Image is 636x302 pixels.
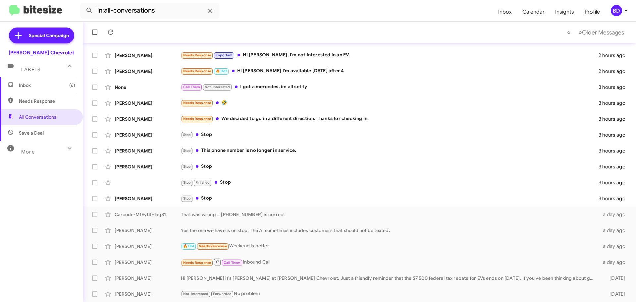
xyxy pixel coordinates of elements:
div: Stop [181,195,599,202]
div: [PERSON_NAME] [115,291,181,297]
div: This phone number is no longer in service. [181,147,599,154]
div: [PERSON_NAME] [115,132,181,138]
div: 🤣 [181,99,599,107]
div: a day ago [599,259,631,266]
a: Insights [550,2,579,22]
div: 3 hours ago [599,100,631,106]
span: Stop [183,180,191,185]
span: Call Them [183,85,200,89]
span: Important [216,53,233,57]
div: No problem [181,290,599,298]
div: 3 hours ago [599,116,631,122]
div: [PERSON_NAME] [115,148,181,154]
div: Carcode-M1Eyf4Hlag81 [115,211,181,218]
div: 3 hours ago [599,195,631,202]
div: Inbound Call [181,258,599,266]
a: Inbox [493,2,517,22]
div: [DATE] [599,275,631,281]
span: Stop [183,149,191,153]
div: Stop [181,131,599,139]
div: [PERSON_NAME] [115,227,181,234]
span: Needs Response [183,53,211,57]
div: a day ago [599,243,631,250]
span: Stop [183,196,191,201]
span: (6) [69,82,75,89]
span: Special Campaign [29,32,69,39]
div: [PERSON_NAME] [115,275,181,281]
button: BD [605,5,629,16]
div: Stop [181,179,599,186]
div: We decided to go in a different direction. Thanks for checking in. [181,115,599,123]
span: Stop [183,133,191,137]
div: 3 hours ago [599,148,631,154]
button: Previous [563,26,575,39]
span: Needs Response [183,117,211,121]
div: a day ago [599,227,631,234]
div: a day ago [599,211,631,218]
div: 3 hours ago [599,163,631,170]
div: Hi [PERSON_NAME] I'm available [DATE] after 4 [181,67,599,75]
div: BD [611,5,622,16]
span: Older Messages [582,29,624,36]
div: [PERSON_NAME] [115,195,181,202]
span: Finished [195,180,210,185]
div: That was wrong # [PHONE_NUMBER] is correct [181,211,599,218]
div: 2 hours ago [599,68,631,75]
span: Call Them [224,261,241,265]
a: Special Campaign [9,28,74,43]
span: Inbox [19,82,75,89]
div: 3 hours ago [599,179,631,186]
div: [PERSON_NAME] [115,100,181,106]
div: Stop [181,163,599,170]
span: More [21,149,35,155]
div: Hi [PERSON_NAME], I'm not interested in an EV. [181,51,599,59]
div: [PERSON_NAME] [115,116,181,122]
span: Needs Response [19,98,75,104]
span: Needs Response [183,101,211,105]
a: Profile [579,2,605,22]
span: All Conversations [19,114,56,120]
div: [PERSON_NAME] Chevrolet [9,49,74,56]
span: Not-Interested [183,292,209,296]
div: None [115,84,181,91]
div: 3 hours ago [599,132,631,138]
div: [PERSON_NAME] [115,243,181,250]
span: Save a Deal [19,130,44,136]
span: Stop [183,164,191,169]
div: 3 hours ago [599,84,631,91]
div: [PERSON_NAME] [115,68,181,75]
div: 2 hours ago [599,52,631,59]
span: Needs Response [183,69,211,73]
span: Forwarded [211,291,233,297]
div: [PERSON_NAME] [115,52,181,59]
span: Needs Response [199,244,227,248]
span: « [567,28,571,36]
div: [DATE] [599,291,631,297]
input: Search [80,3,219,19]
span: » [578,28,582,36]
div: [PERSON_NAME] [115,163,181,170]
div: Yes the one we have is on stop. The AI sometimes includes customers that should not be texted. [181,227,599,234]
span: Needs Response [183,261,211,265]
span: 🔥 Hot [183,244,194,248]
div: Hi [PERSON_NAME] it's [PERSON_NAME] at [PERSON_NAME] Chevrolet. Just a friendly reminder that the... [181,275,599,281]
nav: Page navigation example [563,26,628,39]
div: I got a mercedes, im all set ty [181,83,599,91]
span: Not-Interested [205,85,230,89]
div: [PERSON_NAME] [115,259,181,266]
span: Labels [21,67,40,73]
a: Calendar [517,2,550,22]
span: 🔥 Hot [216,69,227,73]
button: Next [574,26,628,39]
div: Weekend is better [181,242,599,250]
